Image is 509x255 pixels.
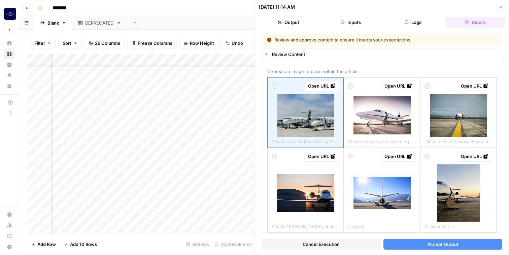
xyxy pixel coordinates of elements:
span: Private jet ready for boarding [348,137,409,145]
a: Usage [4,220,15,231]
span: airplane [348,222,365,230]
button: Details [445,17,505,28]
button: Freeze Columns [127,38,177,49]
span: Add Row [37,241,56,248]
button: Row Height [179,38,218,49]
div: 60 Rows [183,239,212,250]
div: Open URL [384,153,412,160]
a: Opportunities [4,70,15,81]
span: Add 10 Rows [70,241,97,248]
div: [DATE] 11:14 AM [259,4,295,10]
span: Freeze Columns [138,40,172,46]
button: Sort [58,38,82,49]
span: Row Height [190,40,214,46]
button: 26 Columns [84,38,125,49]
span: Filter [34,40,45,46]
span: Sort [63,40,71,46]
img: close-view-of-luxury-private-jet-aircraft.jpg [430,94,487,137]
span: Close view of Luxury Private Jet Aircraft [425,137,492,145]
span: Airplane On [GEOGRAPHIC_DATA] [425,222,492,230]
span: 26 Columns [95,40,120,46]
div: Open URL [461,153,488,160]
span: Undo [232,40,243,46]
div: Blank [47,20,59,26]
img: private-jet-ready-for-boarding.jpg [353,96,411,134]
a: Your Data [4,81,15,92]
button: Help + Support [4,242,15,252]
span: Private [PERSON_NAME] at an Airport [272,222,339,230]
button: Accept Output [383,239,503,250]
button: Review Content [262,49,502,60]
span: Private Jets Parked Side by Side at the Airport [272,137,339,145]
div: Review and approve content to ensure it meets your expectations [267,36,454,43]
button: Inputs [321,17,381,28]
button: Filter [30,38,56,49]
a: DEPRECATED [72,16,127,30]
img: private-jet-parked-at-an-airport.jpg [277,174,334,212]
a: Open URL [457,151,492,162]
span: Cancel Execution [303,241,340,248]
a: Open URL [304,151,339,162]
button: Workspace: Magellan Jets [4,5,15,22]
a: Blank [34,16,72,30]
span: Accept Output [427,241,459,248]
a: Home [4,38,15,49]
a: Insights [4,59,15,70]
button: Undo [221,38,247,49]
button: Add 10 Rows [60,239,101,250]
div: Open URL [308,153,336,160]
a: Open URL [381,151,416,162]
a: Open URL [304,81,339,91]
img: private-jets-parked-side-by-side-at-the-airport.jpg [277,94,334,137]
div: Open URL [384,83,412,89]
div: Open URL [461,83,488,89]
span: Choose an image to place within the article [267,68,497,75]
button: Cancel Execution [262,239,381,250]
a: Open URL [457,81,492,91]
a: Browse [4,49,15,59]
div: Open URL [308,83,336,89]
div: Review Content [272,51,498,58]
img: airplane-on-airport-runway.jpg [437,164,480,222]
img: airplane.jpg [353,177,411,209]
button: Add Row [27,239,60,250]
div: 22/26 Columns [212,239,254,250]
img: Magellan Jets Logo [4,8,16,20]
button: Output [259,17,318,28]
div: DEPRECATED [85,20,114,26]
a: Open URL [381,81,416,91]
button: Logs [383,17,443,28]
a: Learning Hub [4,231,15,242]
a: Settings [4,209,15,220]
